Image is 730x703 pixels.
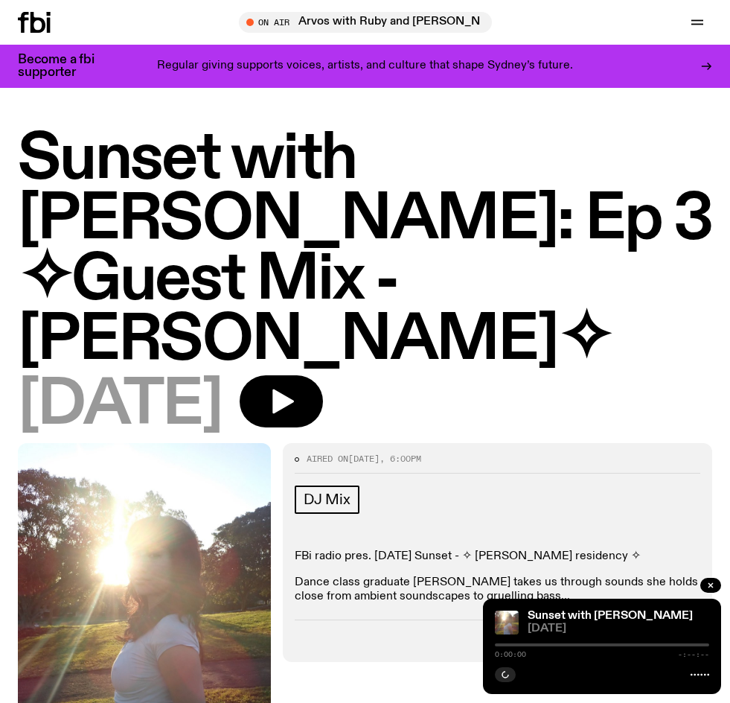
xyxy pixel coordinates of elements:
span: DJ Mix [304,492,350,508]
h1: Sunset with [PERSON_NAME]: Ep 3 ✧Guest Mix - [PERSON_NAME]✧ [18,130,712,371]
span: , 6:00pm [380,453,421,465]
p: FBi radio pres. [DATE] Sunset - ✧ [PERSON_NAME] residency ✧ [295,550,700,564]
p: Dance class graduate [PERSON_NAME] takes us through sounds she holds close from ambient soundscap... [295,576,700,604]
a: Sunset with [PERSON_NAME] [528,610,693,622]
span: Aired on [307,453,348,465]
h3: Become a fbi supporter [18,54,113,79]
span: [DATE] [18,375,222,436]
span: [DATE] [528,623,709,634]
span: 0:00:00 [495,651,526,658]
button: On AirArvos with Ruby and [PERSON_NAME] [239,12,492,33]
span: [DATE] [348,453,380,465]
a: DJ Mix [295,486,359,514]
span: -:--:-- [678,651,709,658]
p: Regular giving supports voices, artists, and culture that shape Sydney’s future. [157,60,573,73]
